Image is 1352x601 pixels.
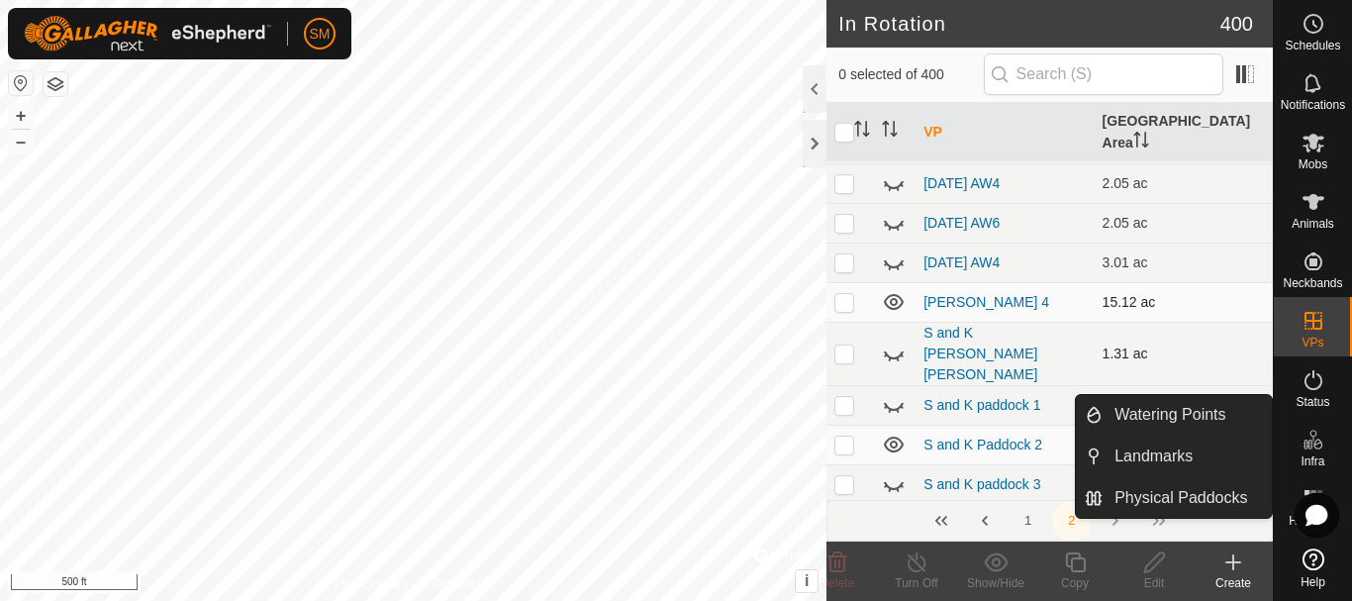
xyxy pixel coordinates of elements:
div: Edit [1114,574,1194,592]
button: Reset Map [9,71,33,95]
a: S and K paddock 1 [923,397,1040,413]
a: Privacy Policy [336,575,410,593]
td: 1.31 ac [1095,322,1273,385]
li: Physical Paddocks [1076,478,1272,518]
span: Mobs [1299,158,1327,170]
button: Map Layers [44,72,67,96]
a: [DATE] AW6 [923,215,1000,231]
span: Neckbands [1283,277,1342,289]
a: Contact Us [433,575,491,593]
span: Schedules [1285,40,1340,51]
li: Landmarks [1076,437,1272,476]
button: 2 [1052,501,1092,541]
p-sorticon: Activate to sort [854,124,870,140]
span: VPs [1302,337,1323,349]
button: – [9,130,33,153]
a: Physical Paddocks [1103,478,1272,518]
td: 3.01 ac [1095,243,1273,282]
div: Turn Off [877,574,956,592]
td: 2.05 ac [1095,163,1273,203]
th: VP [916,103,1094,162]
div: Copy [1035,574,1114,592]
span: Watering Points [1114,403,1225,427]
span: Landmarks [1114,445,1193,468]
button: i [796,570,818,592]
div: Show/Hide [956,574,1035,592]
div: Create [1194,574,1273,592]
span: Delete [821,576,855,590]
span: 400 [1220,9,1253,39]
span: Help [1301,576,1325,588]
button: + [9,104,33,128]
a: [DATE] AW4 [923,175,1000,191]
td: 2.35 ac [1095,385,1273,425]
a: [DATE] AW4 [923,254,1000,270]
input: Search (S) [984,53,1223,95]
td: 15.12 ac [1095,282,1273,322]
button: 1 [1009,501,1048,541]
p-sorticon: Activate to sort [882,124,898,140]
a: S and K Paddock 2 [923,437,1042,452]
span: Physical Paddocks [1114,486,1247,510]
span: Animals [1292,218,1334,230]
li: Watering Points [1076,395,1272,435]
a: Watering Points [1103,395,1272,435]
h2: In Rotation [838,12,1219,36]
span: 0 selected of 400 [838,64,983,85]
span: Status [1296,396,1329,408]
span: SM [310,24,331,45]
span: Notifications [1281,99,1345,111]
a: Help [1274,541,1352,596]
span: Infra [1301,455,1324,467]
a: [PERSON_NAME] 4 [923,294,1049,310]
a: Landmarks [1103,437,1272,476]
span: i [805,572,809,589]
span: Heatmap [1289,515,1337,527]
p-sorticon: Activate to sort [1133,135,1149,150]
img: Gallagher Logo [24,16,271,51]
a: S and K paddock 3 [923,476,1040,492]
button: First Page [921,501,961,541]
button: Previous Page [965,501,1005,541]
th: [GEOGRAPHIC_DATA] Area [1095,103,1273,162]
td: 2.05 ac [1095,203,1273,243]
a: S and K [PERSON_NAME] [PERSON_NAME] [923,325,1037,382]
